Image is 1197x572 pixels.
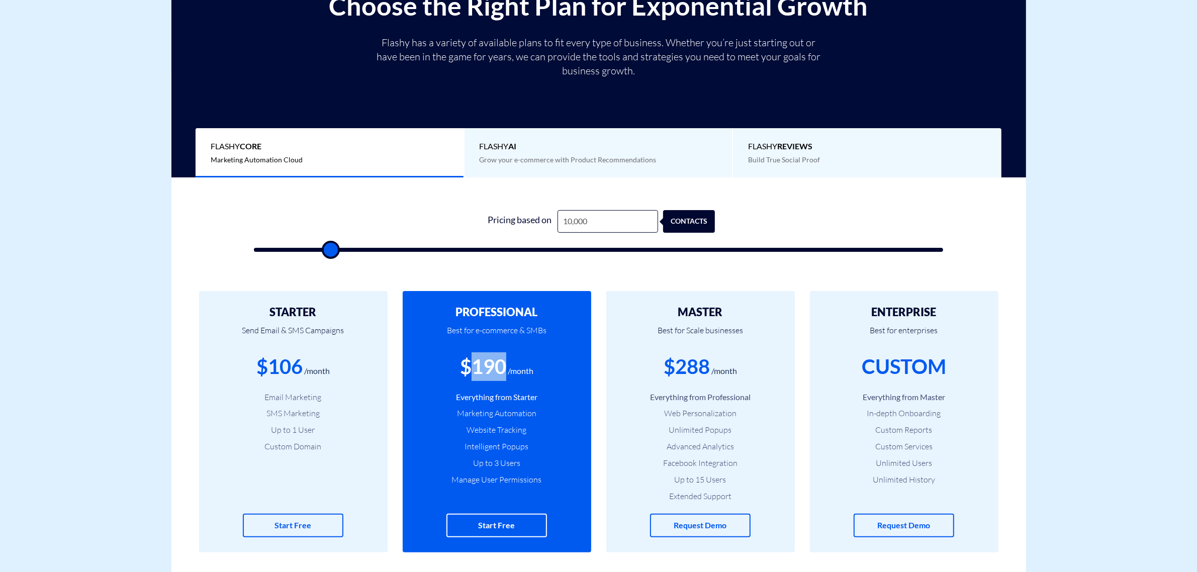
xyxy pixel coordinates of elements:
a: Request Demo [650,514,751,537]
a: Request Demo [854,514,954,537]
div: /month [304,365,330,377]
div: $106 [256,352,303,381]
li: Unlimited Popups [621,424,780,436]
div: contacts [668,210,720,233]
li: Facebook Integration [621,457,780,469]
li: Up to 3 Users [418,457,576,469]
li: Manage User Permissions [418,474,576,486]
h2: MASTER [621,306,780,318]
li: Everything from Master [825,392,983,403]
a: Start Free [446,514,547,537]
span: Flashy [480,141,717,152]
li: Advanced Analytics [621,441,780,452]
div: /month [711,365,737,377]
li: SMS Marketing [214,408,373,419]
li: Web Personalization [621,408,780,419]
h2: STARTER [214,306,373,318]
div: CUSTOM [862,352,946,381]
b: REVIEWS [777,141,812,151]
div: /month [508,365,533,377]
p: Best for e-commerce & SMBs [418,318,576,352]
p: Send Email & SMS Campaigns [214,318,373,352]
li: Unlimited History [825,474,983,486]
b: Core [240,141,261,151]
li: Email Marketing [214,392,373,403]
li: Custom Domain [214,441,373,452]
li: Extended Support [621,491,780,502]
span: Marketing Automation Cloud [211,155,303,164]
li: Intelligent Popups [418,441,576,452]
span: Build True Social Proof [748,155,820,164]
li: Custom Services [825,441,983,452]
li: Everything from Starter [418,392,576,403]
h2: ENTERPRISE [825,306,983,318]
li: Up to 1 User [214,424,373,436]
li: Up to 15 Users [621,474,780,486]
a: Start Free [243,514,343,537]
li: Unlimited Users [825,457,983,469]
span: Grow your e-commerce with Product Recommendations [480,155,657,164]
div: $190 [460,352,506,381]
li: Marketing Automation [418,408,576,419]
p: Best for Scale businesses [621,318,780,352]
p: Flashy has a variety of available plans to fit every type of business. Whether you’re just starti... [373,36,825,78]
li: Everything from Professional [621,392,780,403]
span: Flashy [748,141,986,152]
p: Best for enterprises [825,318,983,352]
b: AI [509,141,517,151]
li: Website Tracking [418,424,576,436]
div: Pricing based on [482,210,558,233]
li: In-depth Onboarding [825,408,983,419]
span: Flashy [211,141,448,152]
h2: PROFESSIONAL [418,306,576,318]
li: Custom Reports [825,424,983,436]
div: $288 [664,352,710,381]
